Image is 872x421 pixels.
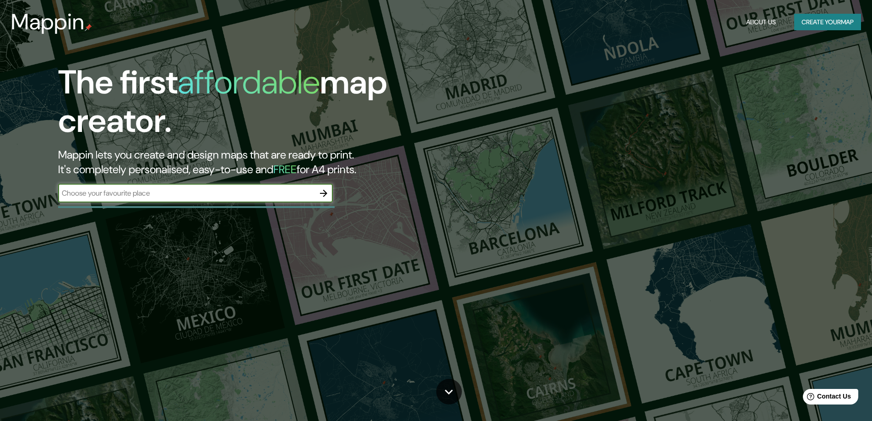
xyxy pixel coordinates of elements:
button: Create yourmap [794,14,861,31]
h5: FREE [273,162,297,176]
iframe: Help widget launcher [791,385,862,411]
input: Choose your favourite place [58,188,314,198]
button: About Us [742,14,780,31]
h1: The first map creator. [58,63,494,148]
h2: Mappin lets you create and design maps that are ready to print. It's completely personalised, eas... [58,148,494,177]
h3: Mappin [11,9,85,35]
h1: affordable [178,61,320,104]
img: mappin-pin [85,24,92,31]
